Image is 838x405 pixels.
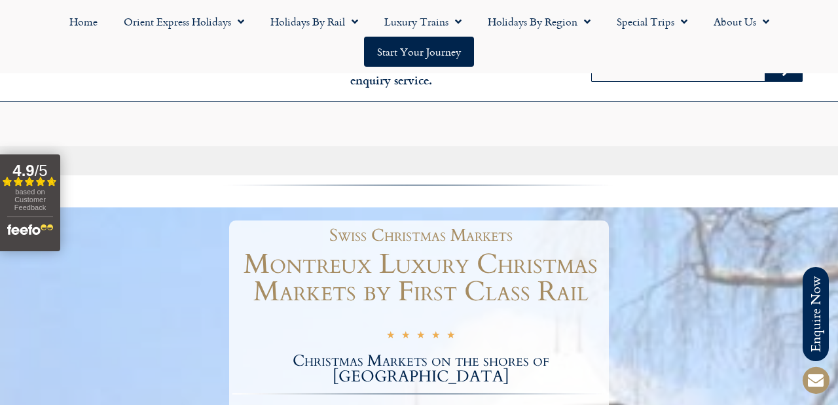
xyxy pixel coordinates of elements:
[56,7,111,37] a: Home
[371,7,475,37] a: Luxury Trains
[386,329,395,344] i: ★
[431,329,440,344] i: ★
[416,329,425,344] i: ★
[475,7,604,37] a: Holidays by Region
[386,327,455,344] div: 5/5
[232,353,609,385] h2: Christmas Markets on the shores of [GEOGRAPHIC_DATA]
[7,7,831,67] nav: Menu
[257,7,371,37] a: Holidays by Rail
[111,7,257,37] a: Orient Express Holidays
[227,43,555,88] h6: [DATE] to [DATE] 9am – 5pm Outside of these times please leave a message on our 24/7 enquiry serv...
[701,7,782,37] a: About Us
[364,37,474,67] a: Start your Journey
[604,7,701,37] a: Special Trips
[239,227,602,244] h1: Swiss Christmas Markets
[401,329,410,344] i: ★
[232,251,609,306] h1: Montreux Luxury Christmas Markets by First Class Rail
[446,329,455,344] i: ★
